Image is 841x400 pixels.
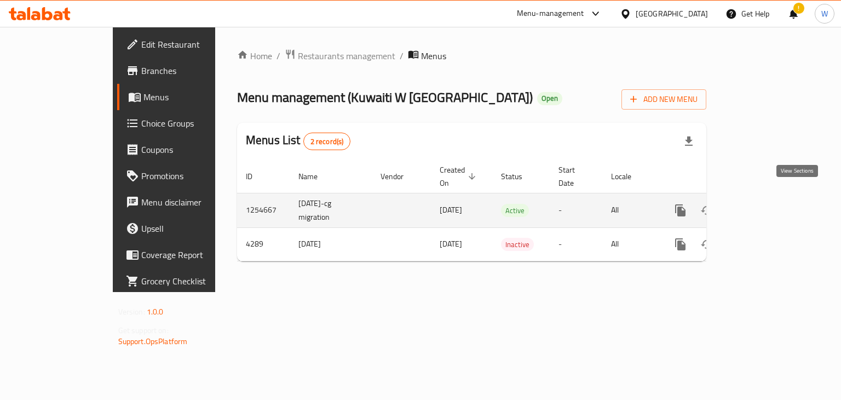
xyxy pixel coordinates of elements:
[141,196,245,209] span: Menu disclaimer
[141,275,245,288] span: Grocery Checklist
[246,132,350,150] h2: Menus List
[141,38,245,51] span: Edit Restaurant
[246,170,267,183] span: ID
[667,197,694,224] button: more
[517,7,584,20] div: Menu-management
[118,323,169,338] span: Get support on:
[117,84,254,110] a: Menus
[290,227,372,261] td: [DATE]
[630,93,698,106] span: Add New Menu
[821,8,828,20] span: W
[304,136,350,147] span: 2 record(s)
[143,90,245,104] span: Menus
[141,248,245,261] span: Coverage Report
[676,128,702,155] div: Export file
[147,305,164,319] span: 1.0.0
[440,203,462,217] span: [DATE]
[537,92,562,105] div: Open
[400,49,404,62] li: /
[602,227,659,261] td: All
[237,227,290,261] td: 4289
[117,58,254,84] a: Branches
[602,193,659,227] td: All
[117,31,254,58] a: Edit Restaurant
[298,170,332,183] span: Name
[303,133,351,150] div: Total records count
[117,242,254,268] a: Coverage Report
[537,94,562,103] span: Open
[440,237,462,251] span: [DATE]
[501,170,537,183] span: Status
[621,89,706,110] button: Add New Menu
[659,160,781,193] th: Actions
[117,163,254,189] a: Promotions
[141,169,245,182] span: Promotions
[141,222,245,235] span: Upsell
[611,170,646,183] span: Locale
[501,238,534,251] span: Inactive
[290,193,372,227] td: [DATE]-cg migration
[237,49,272,62] a: Home
[141,143,245,156] span: Coupons
[237,49,706,63] nav: breadcrumb
[694,231,720,258] button: Change Status
[237,193,290,227] td: 1254667
[117,268,254,294] a: Grocery Checklist
[285,49,395,63] a: Restaurants management
[550,227,602,261] td: -
[550,193,602,227] td: -
[636,8,708,20] div: [GEOGRAPHIC_DATA]
[298,49,395,62] span: Restaurants management
[667,231,694,258] button: more
[421,49,446,62] span: Menus
[237,85,533,110] span: Menu management ( Kuwaiti W [GEOGRAPHIC_DATA] )
[694,197,720,224] button: Change Status
[118,305,145,319] span: Version:
[141,117,245,130] span: Choice Groups
[117,136,254,163] a: Coupons
[117,215,254,242] a: Upsell
[141,64,245,77] span: Branches
[118,334,188,348] a: Support.OpsPlatform
[381,170,418,183] span: Vendor
[501,204,529,217] span: Active
[277,49,280,62] li: /
[117,110,254,136] a: Choice Groups
[117,189,254,215] a: Menu disclaimer
[237,160,781,261] table: enhanced table
[558,163,589,190] span: Start Date
[440,163,479,190] span: Created On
